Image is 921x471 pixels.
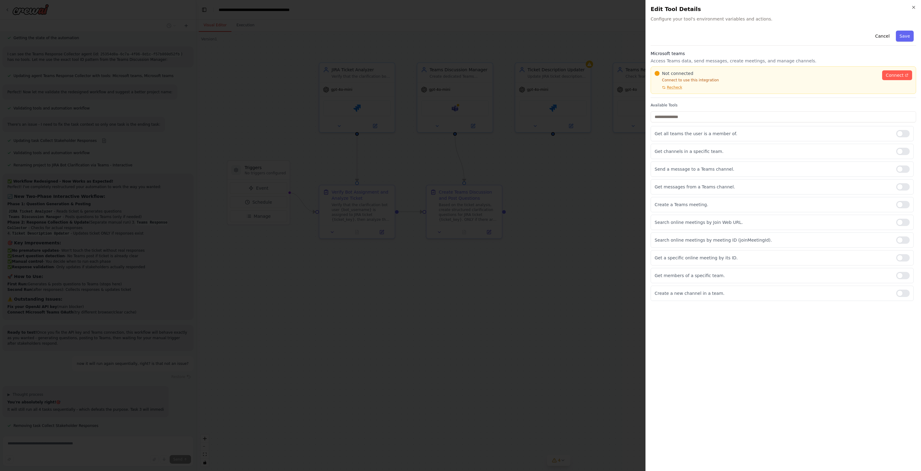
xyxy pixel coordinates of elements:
p: Create a Teams meeting. [655,202,891,208]
p: Get a specific online meeting by its ID. [655,255,891,261]
p: Search online meetings by meeting ID (joinMeetingId). [655,237,891,243]
h2: Edit Tool Details [651,5,916,13]
p: Connect to use this integration [655,78,878,83]
p: Get messages from a Teams channel. [655,184,891,190]
span: Not connected [662,70,693,76]
a: Connect [882,70,912,80]
p: Search online meetings by Join Web URL. [655,219,891,225]
p: Access Teams data, send messages, create meetings, and manage channels. [651,58,916,64]
p: Get all teams the user is a member of. [655,131,891,137]
span: Recheck [667,85,682,90]
h3: Microsoft teams [651,50,916,57]
button: Recheck [655,85,682,90]
p: Send a message to a Teams channel. [655,166,891,172]
p: Create a new channel in a team. [655,290,891,296]
span: Configure your tool's environment variables and actions. [651,16,916,22]
button: Save [896,31,914,42]
p: Get channels in a specific team. [655,148,891,154]
span: Connect [886,72,904,78]
button: Cancel [871,31,893,42]
p: Get members of a specific team. [655,273,891,279]
label: Available Tools [651,103,916,108]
